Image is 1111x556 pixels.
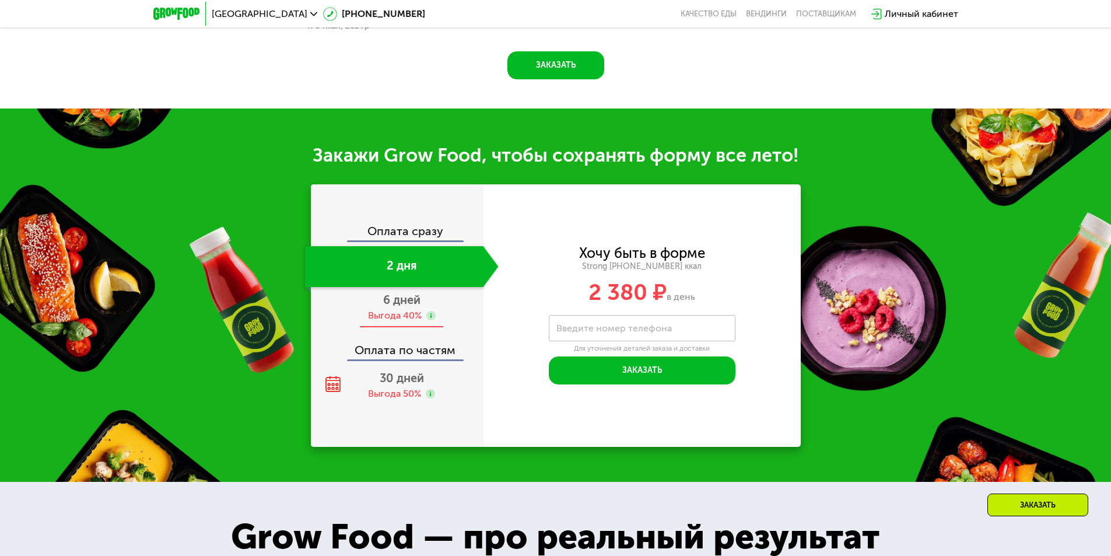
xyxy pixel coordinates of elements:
div: Заказать [987,494,1088,516]
div: Выгода 50% [368,387,421,400]
span: 30 дней [380,371,424,385]
div: Выгода 40% [368,309,422,322]
a: [PHONE_NUMBER] [323,7,425,21]
a: Вендинги [746,9,787,19]
div: поставщикам [796,9,856,19]
div: Оплата по частям [312,333,483,359]
a: Качество еды [681,9,737,19]
span: [GEOGRAPHIC_DATA] [212,9,307,19]
span: 2 380 ₽ [588,279,667,306]
span: 6 дней [383,293,420,307]
div: Для уточнения деталей заказа и доставки [549,344,735,354]
div: Хочу быть в форме [579,247,705,260]
div: Личный кабинет [885,7,958,21]
button: Заказать [507,51,604,79]
label: Введите номер телефона [556,325,672,331]
span: в день [667,291,695,302]
div: Strong [PHONE_NUMBER] ккал [483,261,801,272]
button: Заказать [549,356,735,384]
div: Оплата сразу [312,225,483,240]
